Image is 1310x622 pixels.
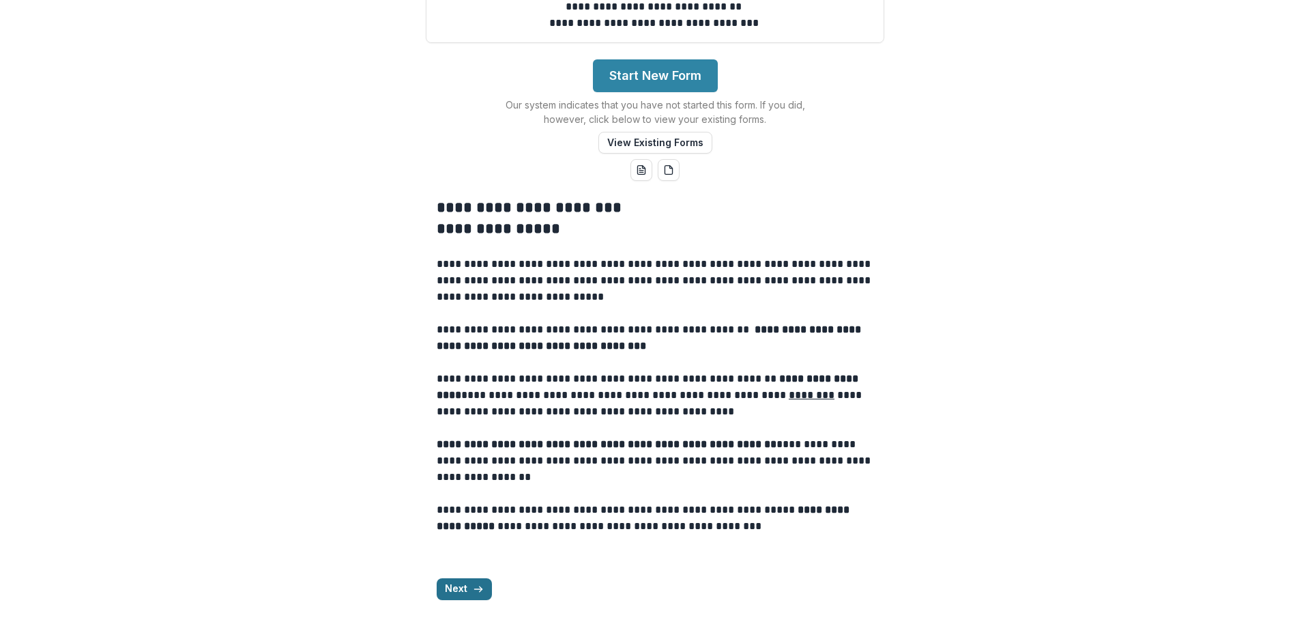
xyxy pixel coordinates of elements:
button: pdf-download [658,159,680,181]
p: Our system indicates that you have not started this form. If you did, however, click below to vie... [484,98,826,126]
button: Next [437,578,492,600]
button: word-download [630,159,652,181]
button: View Existing Forms [598,132,712,154]
button: Start New Form [593,59,718,92]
